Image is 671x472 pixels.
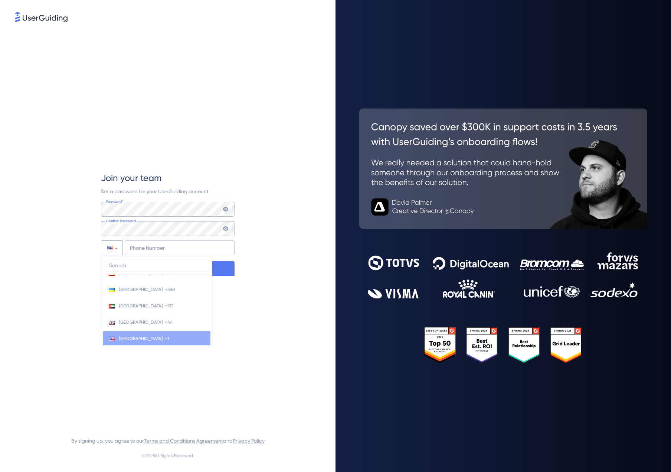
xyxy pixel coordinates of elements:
[424,327,583,363] img: 25303e33045975176eb484905ab012ff.svg
[119,303,163,309] span: [GEOGRAPHIC_DATA]
[119,319,163,325] span: [GEOGRAPHIC_DATA]
[359,109,647,229] img: 26c0aa7c25a843aed4baddd2b5e0fa68.svg
[141,451,194,460] span: © 2025 All Rights Reserved.
[101,241,122,255] div: United States: + 1
[165,287,175,292] span: +380
[125,240,235,255] input: Phone Number
[15,12,68,22] img: 8faab4ba6bc7696a72372aa768b0286c.svg
[165,303,173,309] span: +971
[71,436,265,445] span: By signing up, you agree to our and
[119,287,163,292] span: [GEOGRAPHIC_DATA]
[165,319,173,325] span: +44
[119,336,163,342] span: [GEOGRAPHIC_DATA]
[368,252,638,298] img: 9302ce2ac39453076f5bc0f2f2ca889b.svg
[101,172,161,184] span: Join your team
[233,438,265,444] a: Privacy Policy
[106,260,210,272] input: Search
[144,438,223,444] a: Terms and Conditions Agreement
[101,188,209,194] span: Set a password for your UserGuiding account
[165,336,169,342] span: +1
